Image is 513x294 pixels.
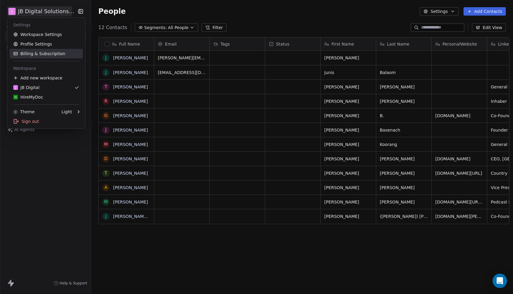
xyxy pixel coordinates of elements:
div: JB Digital [13,85,40,91]
div: Workspace [10,64,83,73]
a: Billing & Subscription [10,49,83,58]
div: Sign out [10,117,83,126]
div: Add new workspace [10,73,83,83]
div: HireMyDoc [13,94,43,100]
div: Theme [13,109,34,115]
div: Light [61,109,72,115]
span: H [14,95,17,99]
span: J [15,85,16,90]
a: Profile Settings [10,39,83,49]
div: Settings [10,20,83,30]
a: Workspace Settings [10,30,83,39]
